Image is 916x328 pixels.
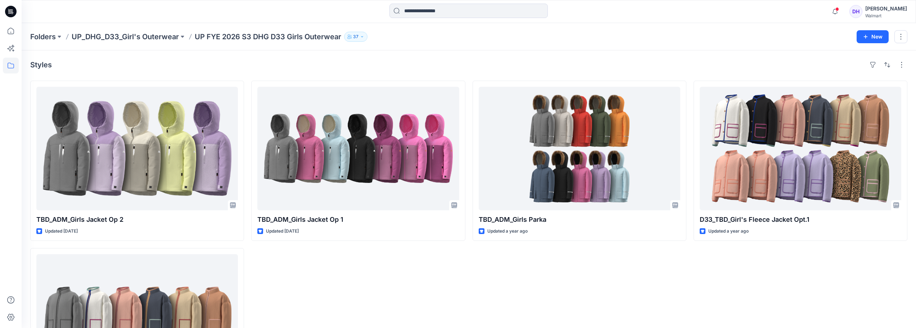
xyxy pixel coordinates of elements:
div: DH [849,5,862,18]
a: TBD_ADM_Girls Jacket Op 1 [257,87,459,210]
p: D33_TBD_Girl's Fleece Jacket Opt.1 [700,215,901,225]
h4: Styles [30,60,52,69]
p: Updated a year ago [487,228,528,235]
p: TBD_ADM_Girls Parka [479,215,680,225]
p: Updated [DATE] [45,228,78,235]
button: 37 [344,32,367,42]
p: TBD_ADM_Girls Jacket Op 2 [36,215,238,225]
p: UP FYE 2026 S3 DHG D33 Girls Outerwear [195,32,341,42]
p: TBD_ADM_Girls Jacket Op 1 [257,215,459,225]
a: UP_DHG_D33_Girl's Outerwear [72,32,179,42]
a: TBD_ADM_Girls Jacket Op 2 [36,87,238,210]
p: Updated a year ago [708,228,749,235]
a: TBD_ADM_Girls Parka [479,87,680,210]
div: [PERSON_NAME] [865,4,907,13]
p: 37 [353,33,358,41]
button: New [857,30,889,43]
div: Walmart [865,13,907,18]
a: Folders [30,32,56,42]
a: D33_TBD_Girl's Fleece Jacket Opt.1 [700,87,901,210]
p: Updated [DATE] [266,228,299,235]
